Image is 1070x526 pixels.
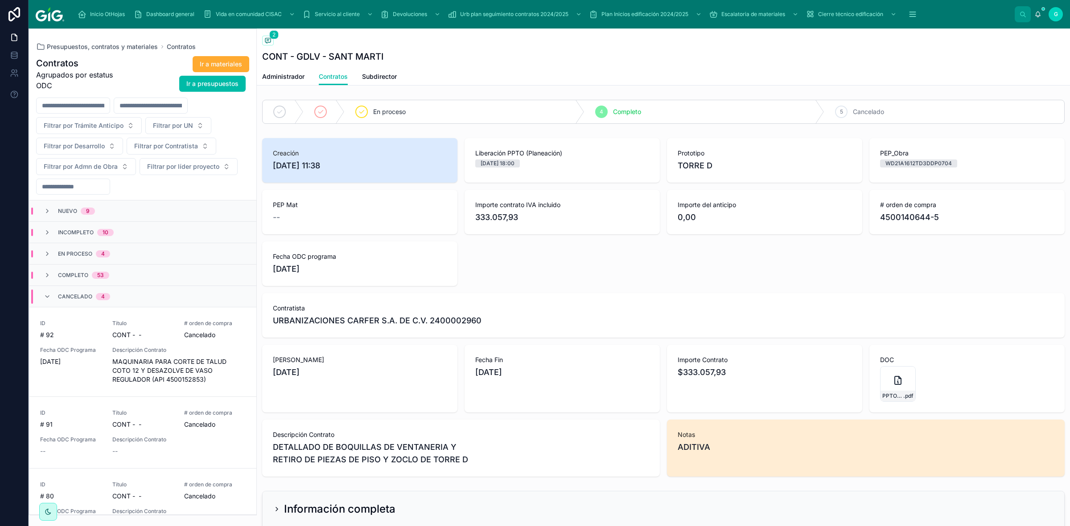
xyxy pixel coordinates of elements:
div: WD21A1612TD3DDP0704 [885,159,952,167]
button: Select Button [140,158,238,175]
span: Servicio al cliente [315,11,360,18]
span: 4 [600,108,603,115]
span: Título [112,409,174,416]
span: Descripción Contrato [112,436,246,443]
span: Filtrar por Desarrollo [44,142,105,151]
span: Cancelado [853,107,884,116]
button: Select Button [145,117,211,134]
span: -- [273,211,280,224]
a: Vida en comunidad CISAC [201,6,300,22]
a: ID# 92TítuloCONT - -# orden de compraCanceladoFecha ODC Programa[DATE]Descripción ContratoMAQUINA... [29,307,256,397]
span: 5 [840,108,843,115]
span: Título [112,320,174,327]
span: Inicio OtHojas [90,11,125,18]
span: Cancelado [58,293,92,300]
button: 2 [262,36,274,47]
div: scrollable content [71,4,1015,24]
span: Incompleto [58,229,94,236]
span: Ir a materiales [200,60,242,69]
div: 4 [101,293,105,300]
span: # 92 [40,330,102,339]
span: Fecha ODC Programa [40,508,102,515]
span: Completo [613,107,641,116]
span: ID [40,320,102,327]
span: CONT - - [112,420,174,429]
span: Creación [273,149,447,158]
div: 53 [97,272,104,279]
span: TORRE D [678,159,852,172]
span: [DATE] [273,366,447,379]
span: -- [112,447,118,456]
span: Título [112,481,174,488]
span: [DATE] [40,357,102,366]
span: ID [40,481,102,488]
span: CONT - - [112,492,174,501]
span: Descripción Contrato [273,430,649,439]
span: MAQUINARIA PARA CORTE DE TALUD COTO 12 Y DESAZOLVE DE VASO REGULADOR (API 4500152853) [112,357,246,384]
span: Plan Inicios edificación 2024/2025 [601,11,688,18]
a: Devoluciones [378,6,445,22]
span: Prototipo [678,149,852,158]
span: Urb plan seguimiento contratos 2024/2025 [460,11,568,18]
span: Importe del anticipo [678,200,852,209]
span: [DATE] [273,263,447,275]
a: Contratos [167,42,196,51]
span: Descripción Contrato [112,508,246,515]
span: URBANIZACIONES CARFER S.A. DE C.V. 2400002960 [273,314,481,327]
span: ADITIVA [678,441,1054,453]
a: Escalatoria de materiales [706,6,803,22]
span: Filtrar por Admn de Obra [44,162,118,171]
span: PEP_Obra [880,149,1054,158]
span: CONT - - [112,330,174,339]
span: # orden de compra [880,200,1054,209]
span: # 80 [40,492,102,501]
span: Presupuestos, contratos y materiales [47,42,158,51]
span: Fecha ODC Programa [40,347,102,354]
span: DOC [880,355,1054,364]
a: Servicio al cliente [300,6,378,22]
span: Contratos [319,72,348,81]
span: PEP Mat [273,200,447,209]
span: -- [40,447,45,456]
span: Liberación PPTO (Planeación) [475,149,649,158]
span: 4500140644-5 [880,211,1054,224]
span: Cierre técnico edificación [818,11,883,18]
div: 10 [103,229,108,236]
span: Vida en comunidad CISAC [216,11,282,18]
div: 9 [86,208,90,215]
a: Contratos [319,69,348,86]
a: Presupuestos, contratos y materiales [36,42,158,51]
span: Filtrar por Contratista [134,142,198,151]
span: G [1054,11,1058,18]
button: Ir a presupuestos [179,76,246,92]
span: Ir a presupuestos [186,79,239,88]
span: Cancelado [184,330,246,339]
span: Filtrar por Trámite Anticipo [44,121,123,130]
span: Administrador [262,72,305,81]
div: [DATE] 18:00 [481,159,514,167]
h1: Contratos [36,57,123,69]
span: # orden de compra [184,320,246,327]
span: Contratista [273,304,1054,313]
a: Inicio OtHojas [75,6,131,22]
span: Agrupados por estatus ODC [36,69,123,91]
span: ID [40,409,102,416]
span: Escalatoria de materiales [721,11,785,18]
img: App logo [36,7,64,21]
a: Urb plan seguimiento contratos 2024/2025 [445,6,586,22]
span: Devoluciones [393,11,427,18]
span: 2 [269,30,279,39]
a: Dashboard general [131,6,201,22]
a: Subdirector [362,69,397,86]
span: 0,00 [678,211,852,224]
span: Fecha ODC Programa [40,436,102,443]
div: 4 [101,250,105,257]
span: Filtrar por líder proyecto [147,162,219,171]
span: PPTO---GDLV---SANT-MARTI---ODC-241621 [882,392,903,400]
span: Cancelado [184,492,246,501]
span: Filtrar por UN [153,121,193,130]
span: Dashboard general [146,11,194,18]
h2: Información completa [284,502,395,516]
span: # orden de compra [184,409,246,416]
